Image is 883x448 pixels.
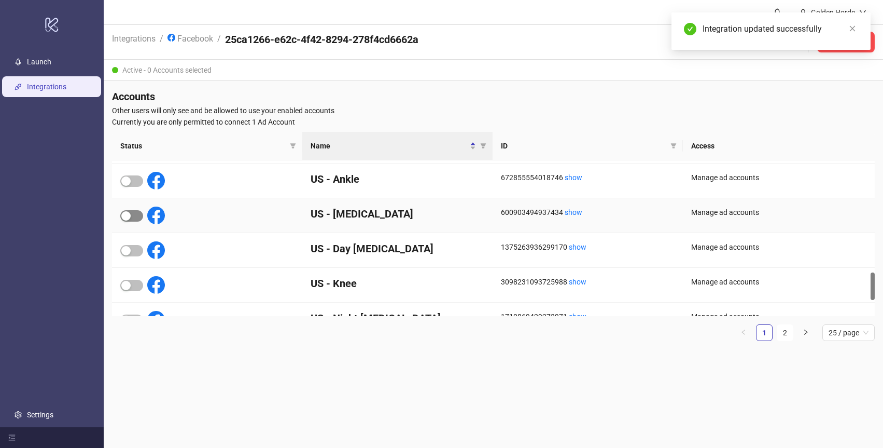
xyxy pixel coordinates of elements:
[112,89,875,104] h4: Accounts
[311,311,484,325] h4: US - Night [MEDICAL_DATA]
[797,324,814,341] li: Next Page
[110,32,158,44] a: Integrations
[311,276,484,291] h4: US - Knee
[683,132,875,160] th: Access
[847,23,858,34] a: Close
[27,58,51,66] a: Launch
[777,325,793,341] a: 2
[302,132,493,160] th: Name
[777,324,793,341] li: 2
[311,207,484,221] h4: US - [MEDICAL_DATA]
[691,172,866,183] div: Manage ad accounts
[225,32,418,47] h4: 25ca1266-e62c-4f42-8294-278f4cd6662a
[691,207,866,218] div: Manage ad accounts
[756,325,772,341] a: 1
[501,172,675,183] div: 672855554018746
[735,324,752,341] button: left
[160,32,163,52] li: /
[569,278,586,286] a: show
[684,23,696,35] span: check-circle
[670,143,677,149] span: filter
[501,241,675,253] div: 1375263936299170
[740,329,747,335] span: left
[774,8,781,16] span: bell
[311,140,468,152] span: Name
[501,140,666,152] span: ID
[691,311,866,322] div: Manage ad accounts
[859,9,866,16] span: down
[311,172,484,186] h4: US - Ankle
[565,208,582,216] a: show
[829,325,868,341] span: 25 / page
[311,241,484,256] h4: US - Day [MEDICAL_DATA]
[569,243,586,251] a: show
[104,60,883,81] div: Active - 0 Accounts selected
[569,313,586,321] a: show
[120,140,286,152] span: Status
[703,23,858,35] div: Integration updated successfully
[797,324,814,341] button: right
[288,138,298,154] span: filter
[290,143,296,149] span: filter
[112,105,875,116] span: Other users will only see and be allowed to use your enabled accounts
[501,311,675,322] div: 1710869429272971
[822,324,875,341] div: Page Size
[501,276,675,288] div: 3098231093725988
[165,32,215,44] a: Facebook
[691,276,866,288] div: Manage ad accounts
[800,9,807,16] span: user
[217,32,221,52] li: /
[807,7,859,18] div: Golden Horde
[478,138,488,154] span: filter
[735,324,752,341] li: Previous Page
[849,25,856,32] span: close
[501,207,675,218] div: 600903494937434
[803,329,809,335] span: right
[668,138,679,154] span: filter
[27,411,53,419] a: Settings
[8,434,16,441] span: menu-fold
[691,241,866,253] div: Manage ad accounts
[480,143,486,149] span: filter
[112,116,875,128] span: Currently you are only permitted to connect 1 Ad Account
[27,83,66,91] a: Integrations
[565,173,582,182] a: show
[756,324,773,341] li: 1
